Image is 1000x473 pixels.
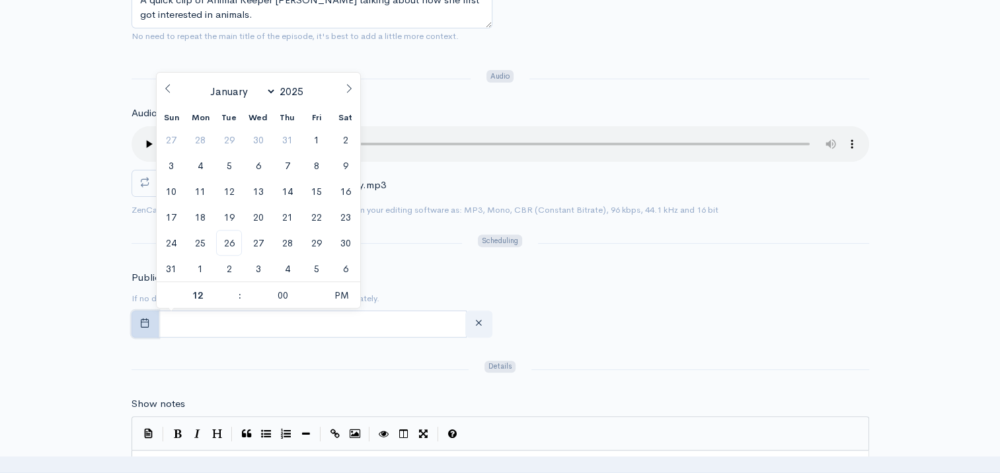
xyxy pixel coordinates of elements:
[238,282,242,309] span: :
[158,153,184,178] span: August 3, 2025
[332,127,358,153] span: August 2, 2025
[139,423,159,443] button: Insert Show Notes Template
[157,114,186,122] span: Sun
[274,127,300,153] span: July 31, 2025
[132,106,173,121] label: Audio file
[345,424,365,444] button: Insert Image
[158,127,184,153] span: July 27, 2025
[274,230,300,256] span: August 28, 2025
[331,114,360,122] span: Sat
[158,256,184,281] span: August 31, 2025
[132,270,246,285] label: Publication date and time
[478,235,521,247] span: Scheduling
[216,153,242,178] span: August 5, 2025
[244,114,273,122] span: Wed
[296,424,316,444] button: Insert Horizontal Line
[320,427,321,442] i: |
[303,256,329,281] span: September 5, 2025
[332,178,358,204] span: August 16, 2025
[187,153,213,178] span: August 4, 2025
[245,153,271,178] span: August 6, 2025
[231,427,233,442] i: |
[187,178,213,204] span: August 11, 2025
[132,310,159,338] button: toggle
[245,178,271,204] span: August 13, 2025
[332,230,358,256] span: August 30, 2025
[220,178,386,191] span: [PERSON_NAME] clip 1 - Copy.mp3
[443,424,463,444] button: Markdown Guide
[187,127,213,153] span: July 28, 2025
[132,293,379,304] small: If no date is selected, the episode will be published immediately.
[374,424,394,444] button: Toggle Preview
[332,256,358,281] span: September 6, 2025
[132,396,185,412] label: Show notes
[303,178,329,204] span: August 15, 2025
[303,153,329,178] span: August 8, 2025
[273,114,302,122] span: Thu
[132,30,459,42] small: No need to repeat the main title of the episode, it's best to add a little more context.
[274,256,300,281] span: September 4, 2025
[188,424,208,444] button: Italic
[216,204,242,230] span: August 19, 2025
[187,230,213,256] span: August 25, 2025
[157,282,238,309] input: Hour
[237,424,256,444] button: Quote
[465,310,492,338] button: clear
[216,127,242,153] span: July 29, 2025
[414,424,434,444] button: Toggle Fullscreen
[186,114,215,122] span: Mon
[276,424,296,444] button: Numbered List
[484,361,516,373] span: Details
[205,84,277,99] select: Month
[158,204,184,230] span: August 17, 2025
[187,204,213,230] span: August 18, 2025
[245,204,271,230] span: August 20, 2025
[187,256,213,281] span: September 1, 2025
[256,424,276,444] button: Generic List
[303,204,329,230] span: August 22, 2025
[274,204,300,230] span: August 21, 2025
[245,256,271,281] span: September 3, 2025
[163,427,164,442] i: |
[216,256,242,281] span: September 2, 2025
[158,230,184,256] span: August 24, 2025
[303,127,329,153] span: August 1, 2025
[274,178,300,204] span: August 14, 2025
[332,153,358,178] span: August 9, 2025
[216,230,242,256] span: August 26, 2025
[332,204,358,230] span: August 23, 2025
[245,230,271,256] span: August 27, 2025
[216,178,242,204] span: August 12, 2025
[369,427,370,442] i: |
[215,114,244,122] span: Tue
[274,153,300,178] span: August 7, 2025
[158,178,184,204] span: August 10, 2025
[132,204,718,215] small: ZenCast recommends uploading an audio file exported from your editing software as: MP3, Mono, CBR...
[276,85,312,98] input: Year
[325,424,345,444] button: Create Link
[303,230,329,256] span: August 29, 2025
[486,70,514,83] span: Audio
[394,424,414,444] button: Toggle Side by Side
[245,127,271,153] span: July 30, 2025
[323,282,360,309] span: Click to toggle
[302,114,331,122] span: Fri
[438,427,439,442] i: |
[242,282,323,309] input: Minute
[208,424,227,444] button: Heading
[168,424,188,444] button: Bold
